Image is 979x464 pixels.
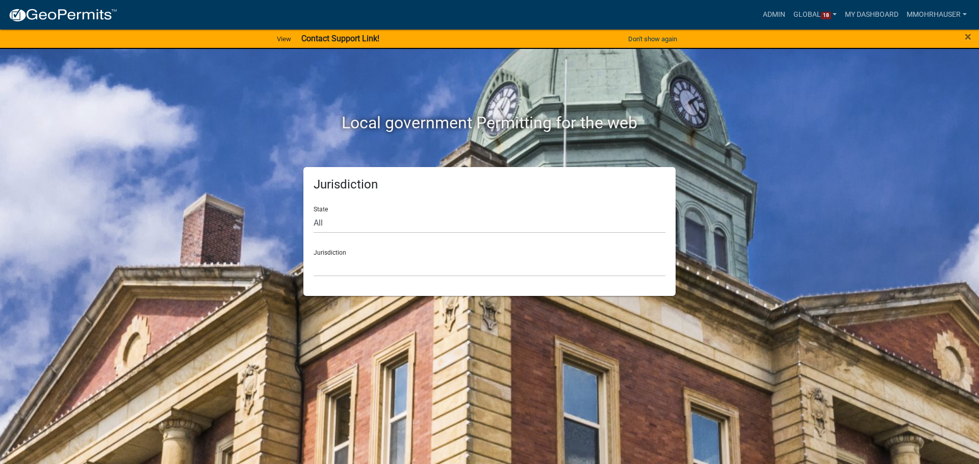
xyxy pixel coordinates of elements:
a: View [273,31,295,47]
h2: Local government Permitting for the web [207,113,772,132]
a: My Dashboard [841,5,903,24]
a: mmohrhauser [903,5,971,24]
button: Don't show again [624,31,681,47]
button: Close [965,31,971,43]
h5: Jurisdiction [314,177,665,192]
span: × [965,30,971,44]
a: Global18 [789,5,841,24]
strong: Contact Support Link! [301,34,379,43]
span: 18 [821,12,831,20]
a: Admin [759,5,789,24]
